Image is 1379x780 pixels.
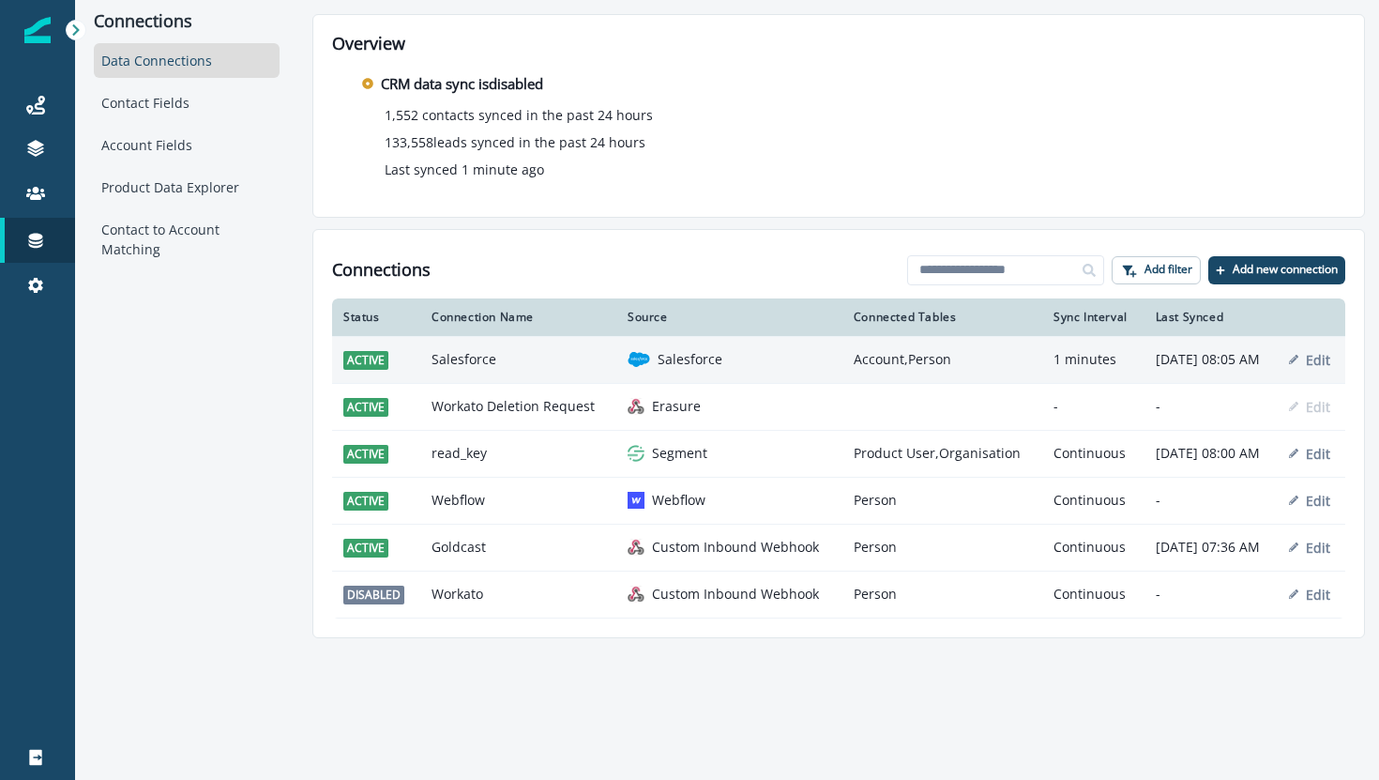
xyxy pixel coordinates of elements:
[628,398,644,415] img: erasure
[420,477,616,524] td: Webflow
[343,398,388,417] span: active
[1156,538,1267,557] p: [DATE] 07:36 AM
[1306,445,1330,463] p: Edit
[1042,524,1144,571] td: Continuous
[842,430,1042,477] td: Product User,Organisation
[332,383,1345,430] a: activeWorkato Deletion RequesterasureErasure--Edit
[1156,350,1267,369] p: [DATE] 08:05 AM
[628,445,644,462] img: segment
[1156,310,1267,325] div: Last Synced
[332,571,1345,618] a: disabledWorkatogeneric inbound webhookCustom Inbound WebhookPersonContinuous-Edit
[1208,256,1345,284] button: Add new connection
[385,160,544,179] p: Last synced 1 minute ago
[420,383,616,430] td: Workato Deletion Request
[842,524,1042,571] td: Person
[343,586,404,604] span: disabled
[628,492,644,509] img: webflow
[652,585,819,604] p: Custom Inbound Webhook
[1042,477,1144,524] td: Continuous
[842,571,1042,618] td: Person
[1289,492,1330,510] button: Edit
[432,310,605,325] div: Connection Name
[332,430,1345,477] a: activeread_keysegmentSegmentProduct User,OrganisationContinuous[DATE] 08:00 AMEdit
[628,586,644,603] img: generic inbound webhook
[381,73,543,95] p: CRM data sync is disabled
[628,539,644,556] img: generic inbound webhook
[1042,336,1144,383] td: 1 minutes
[420,430,616,477] td: read_key
[24,17,51,43] img: Inflection
[94,212,280,267] div: Contact to Account Matching
[1156,491,1267,510] p: -
[94,43,280,78] div: Data Connections
[385,105,653,125] p: 1,552 contacts synced in the past 24 hours
[1306,398,1330,416] p: Edit
[1233,263,1338,276] p: Add new connection
[652,538,819,557] p: Custom Inbound Webhook
[94,85,280,120] div: Contact Fields
[420,524,616,571] td: Goldcast
[1306,539,1330,557] p: Edit
[1156,397,1267,416] p: -
[94,128,280,162] div: Account Fields
[332,260,431,281] h1: Connections
[332,477,1345,524] a: activeWebflowwebflowWebflowPersonContinuous-Edit
[1053,310,1133,325] div: Sync Interval
[842,336,1042,383] td: Account,Person
[343,310,409,325] div: Status
[1306,586,1330,604] p: Edit
[343,351,388,370] span: active
[628,348,650,371] img: salesforce
[343,445,388,464] span: active
[1144,263,1192,276] p: Add filter
[1289,351,1330,369] button: Edit
[1042,571,1144,618] td: Continuous
[1289,539,1330,557] button: Edit
[658,350,722,369] p: Salesforce
[1042,430,1144,477] td: Continuous
[1306,351,1330,369] p: Edit
[343,539,388,558] span: active
[94,170,280,205] div: Product Data Explorer
[652,491,705,510] p: Webflow
[1289,445,1330,463] button: Edit
[1156,444,1267,463] p: [DATE] 08:00 AM
[842,477,1042,524] td: Person
[343,492,388,511] span: active
[420,571,616,618] td: Workato
[1289,586,1330,604] button: Edit
[652,397,701,416] p: Erasure
[1306,492,1330,510] p: Edit
[332,524,1345,571] a: activeGoldcastgeneric inbound webhookCustom Inbound WebhookPersonContinuous[DATE] 07:36 AMEdit
[1156,585,1267,604] p: -
[94,11,280,32] p: Connections
[332,34,1345,54] h2: Overview
[385,132,645,152] p: 133,558 leads synced in the past 24 hours
[1112,256,1201,284] button: Add filter
[332,336,1345,383] a: activeSalesforcesalesforceSalesforceAccount,Person1 minutes[DATE] 08:05 AMEdit
[652,444,707,463] p: Segment
[420,336,616,383] td: Salesforce
[854,310,1031,325] div: Connected Tables
[1042,383,1144,430] td: -
[628,310,831,325] div: Source
[1289,398,1330,416] button: Edit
